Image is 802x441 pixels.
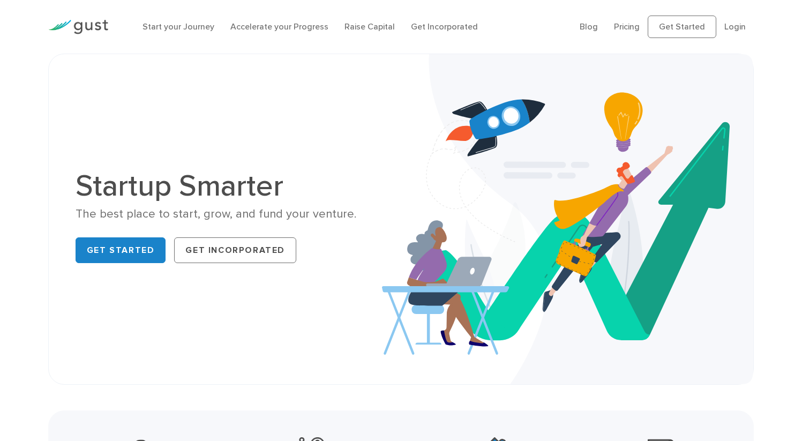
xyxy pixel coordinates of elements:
[174,237,296,263] a: Get Incorporated
[143,21,214,32] a: Start your Journey
[648,16,716,38] a: Get Started
[230,21,328,32] a: Accelerate your Progress
[344,21,395,32] a: Raise Capital
[724,21,746,32] a: Login
[76,206,393,222] div: The best place to start, grow, and fund your venture.
[614,21,640,32] a: Pricing
[48,20,108,34] img: Gust Logo
[580,21,598,32] a: Blog
[411,21,478,32] a: Get Incorporated
[76,237,166,263] a: Get Started
[76,171,393,201] h1: Startup Smarter
[382,54,753,384] img: Startup Smarter Hero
